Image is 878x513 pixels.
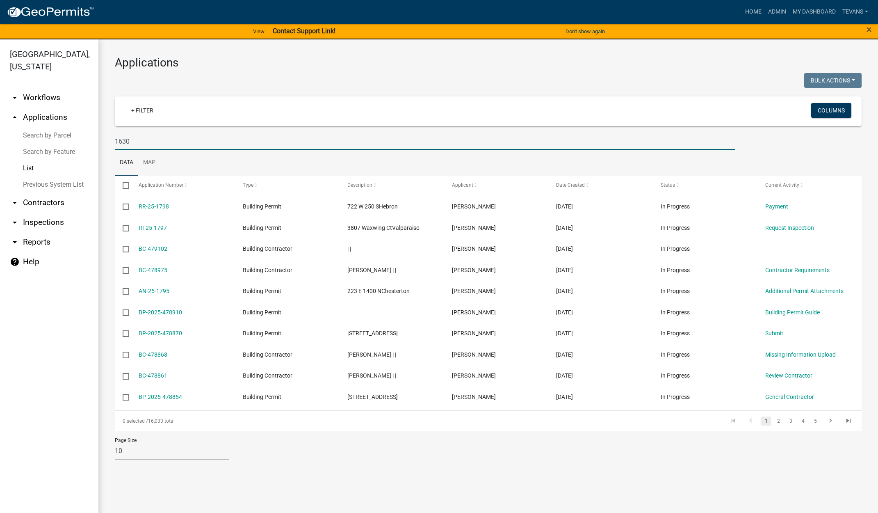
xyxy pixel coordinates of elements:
strong: Contact Support Link! [273,27,335,35]
span: 722 W 250 SHebron [347,203,398,210]
span: Building Contractor [243,372,292,379]
span: Building Permit [243,288,281,294]
a: go to previous page [743,417,759,426]
a: Admin [765,4,789,20]
a: go to first page [725,417,741,426]
a: 3 [786,417,796,426]
span: Michael Hendren [452,372,496,379]
span: Michael Hendren [452,330,496,337]
a: BP-2025-478870 [139,330,182,337]
button: Don't show again [562,25,608,38]
span: In Progress [661,245,690,252]
a: Request Inspection [765,224,814,231]
span: Description [347,182,372,188]
datatable-header-cell: Select [115,176,130,195]
a: Building Permit Guide [765,309,820,316]
span: Building Contractor [243,351,292,358]
a: RI-25-1797 [139,224,167,231]
a: 4 [798,417,808,426]
a: My Dashboard [789,4,839,20]
span: nathan walker [452,309,496,316]
a: BC-478975 [139,267,167,273]
a: RR-25-1798 [139,203,169,210]
span: In Progress [661,372,690,379]
li: page 5 [809,414,821,428]
a: + Filter [125,103,160,118]
span: Carlos Rivas [452,224,496,231]
span: 09/15/2025 [556,309,573,316]
span: Status [661,182,675,188]
span: In Progress [661,351,690,358]
a: Contractor Requirements [765,267,830,273]
a: 5 [810,417,820,426]
span: Application Number [139,182,183,188]
li: page 1 [760,414,772,428]
datatable-header-cell: Status [653,176,757,195]
div: 16,033 total [115,411,410,431]
span: 09/16/2025 [556,203,573,210]
span: In Progress [661,288,690,294]
span: Bill Schnabel [452,267,496,273]
span: 362 St Andre DrValparaiso [347,394,398,400]
span: Building Permit [243,203,281,210]
datatable-header-cell: Date Created [548,176,653,195]
i: help [10,257,20,267]
span: Building Permit [243,309,281,316]
span: 09/16/2025 [556,224,573,231]
span: 09/15/2025 [556,288,573,294]
span: 362 St Andre DrValparaiso [347,330,398,337]
span: Michael Hendren [452,394,496,400]
span: Building Contractor [243,267,292,273]
i: arrow_drop_down [10,218,20,227]
span: Building Permit [243,330,281,337]
span: Date Created [556,182,585,188]
span: In Progress [661,224,690,231]
li: page 2 [772,414,784,428]
span: 09/15/2025 [556,372,573,379]
a: 1 [761,417,771,426]
a: Payment [765,203,788,210]
span: 09/15/2025 [556,267,573,273]
datatable-header-cell: Description [340,176,444,195]
span: 3807 Waxwing CtValparaiso [347,224,420,231]
a: tevans [839,4,871,20]
span: Bill Schnabel Schnabel | | [347,267,396,273]
a: BC-479102 [139,245,167,252]
i: arrow_drop_up [10,112,20,122]
span: PHILIP D Hoekstra [452,288,496,294]
span: Type [243,182,253,188]
span: Building Permit [243,394,281,400]
button: Columns [811,103,851,118]
span: 0 selected / [123,418,148,424]
span: 223 E 1400 NChesterton [347,288,410,294]
a: go to next page [823,417,838,426]
span: In Progress [661,330,690,337]
span: Tori Judy [452,203,496,210]
span: Building Contractor [243,245,292,252]
span: Andrew Goodpaster [452,245,496,252]
span: In Progress [661,394,690,400]
span: 09/15/2025 [556,394,573,400]
span: 09/15/2025 [556,330,573,337]
a: Missing Information Upload [765,351,836,358]
a: BP-2025-478854 [139,394,182,400]
a: View [250,25,268,38]
a: AN-25-1795 [139,288,169,294]
a: Additional Permit Attachments [765,288,844,294]
h3: Applications [115,56,862,70]
i: arrow_drop_down [10,237,20,247]
span: 09/15/2025 [556,351,573,358]
a: Review Contractor [765,372,812,379]
a: Map [138,150,160,176]
span: × [867,24,872,35]
span: Applicant [452,182,473,188]
input: Search for applications [115,133,735,150]
span: Michael Hendren [452,351,496,358]
datatable-header-cell: Applicant [444,176,548,195]
datatable-header-cell: Application Number [130,176,235,195]
span: | | [347,245,351,252]
i: arrow_drop_down [10,198,20,208]
span: In Progress [661,267,690,273]
a: BP-2025-478910 [139,309,182,316]
span: 09/16/2025 [556,245,573,252]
